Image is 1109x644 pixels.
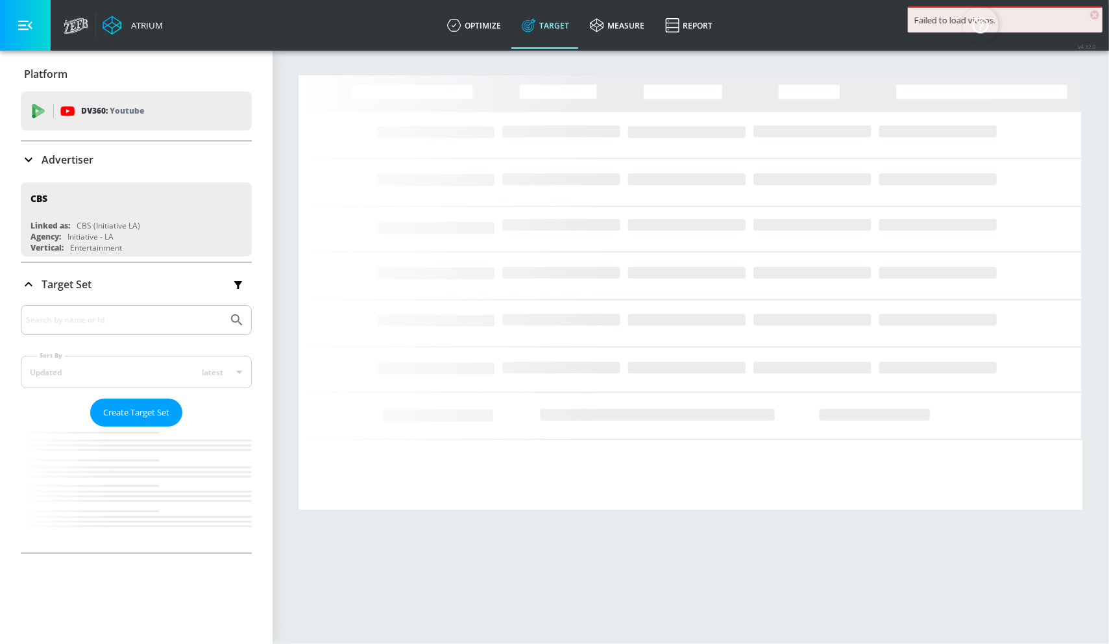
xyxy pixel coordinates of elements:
p: Advertiser [42,153,93,167]
div: Target Set [21,305,252,552]
div: CBSLinked as:CBS (Initiative LA)Agency:Initiative - LAVertical:Entertainment [21,182,252,256]
nav: list of Target Set [21,427,252,552]
div: Linked as: [30,220,70,231]
a: Target [511,2,579,49]
a: Report [655,2,723,49]
div: CBS [30,192,47,204]
a: optimize [437,2,511,49]
div: Initiative - LA [67,231,114,242]
div: Vertical: [30,242,64,253]
a: Atrium [103,16,163,35]
div: DV360: Youtube [21,92,252,130]
div: Agency: [30,231,61,242]
span: latest [202,367,223,378]
button: Create Target Set [90,399,182,427]
div: Target Set [21,263,252,306]
div: CBS (Initiative LA) [77,220,140,231]
p: Platform [24,67,67,81]
label: Sort By [37,351,65,360]
a: measure [579,2,655,49]
div: Platform [21,56,252,92]
span: v 4.32.0 [1078,43,1096,50]
p: Target Set [42,277,91,291]
button: Open Resource Center [962,6,999,43]
div: Entertainment [70,242,122,253]
p: DV360: [81,104,144,118]
span: × [1090,10,1099,19]
div: Updated [30,367,62,378]
div: Failed to load videos. [914,14,1096,26]
p: Youtube [110,104,144,118]
div: Advertiser [21,142,252,178]
span: Create Target Set [103,405,169,420]
input: Search by name or Id [26,312,223,328]
div: Atrium [126,19,163,31]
